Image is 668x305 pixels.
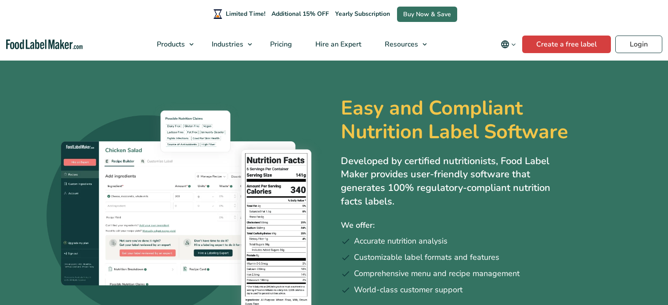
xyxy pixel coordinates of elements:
[373,28,431,61] a: Resources
[267,39,293,49] span: Pricing
[335,10,390,18] span: Yearly Subscription
[6,39,83,50] a: Food Label Maker homepage
[304,28,371,61] a: Hire an Expert
[522,36,611,53] a: Create a free label
[341,219,622,232] p: We offer:
[154,39,186,49] span: Products
[145,28,198,61] a: Products
[209,39,244,49] span: Industries
[226,10,265,18] span: Limited Time!
[341,97,602,144] h1: Easy and Compliant Nutrition Label Software
[313,39,362,49] span: Hire an Expert
[354,268,520,280] span: Comprehensive menu and recipe management
[382,39,419,49] span: Resources
[354,284,462,296] span: World-class customer support
[495,36,522,53] button: Change language
[615,36,662,53] a: Login
[354,251,499,263] span: Customizable label formats and features
[200,28,256,61] a: Industries
[354,235,448,247] span: Accurate nutrition analysis
[269,8,331,20] span: Additional 15% OFF
[259,28,302,61] a: Pricing
[397,7,457,22] a: Buy Now & Save
[341,154,569,208] p: Developed by certified nutritionists, Food Label Maker provides user-friendly software that gener...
